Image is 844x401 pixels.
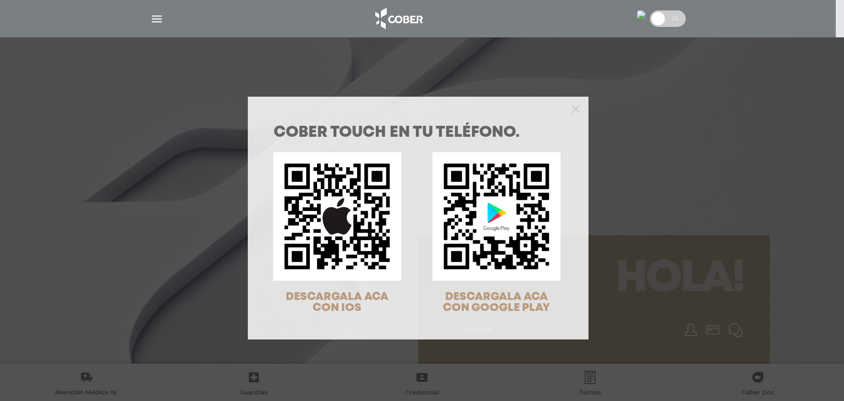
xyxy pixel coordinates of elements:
button: Close [571,103,580,113]
h1: COBER TOUCH en tu teléfono. [274,125,563,141]
span: DESCARGALA ACA CON GOOGLE PLAY [443,292,550,313]
img: qr-code [432,152,560,280]
span: DESCARGALA ACA CON IOS [286,292,388,313]
img: qr-code [273,152,401,280]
